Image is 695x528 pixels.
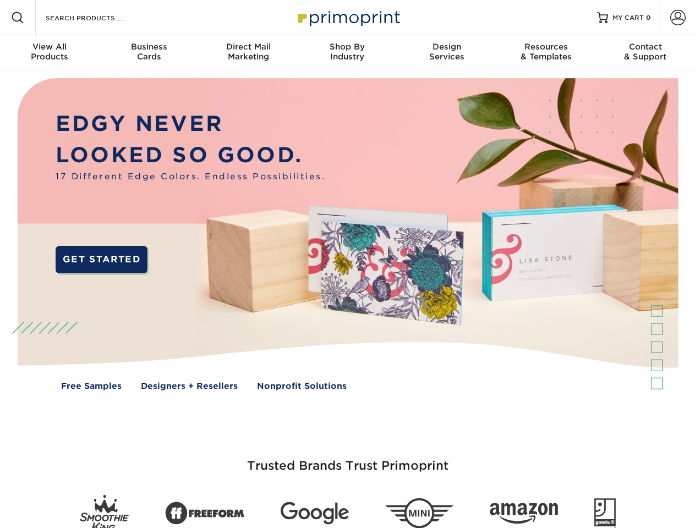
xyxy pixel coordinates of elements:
div: & Support [596,42,695,62]
input: SEARCH PRODUCTS..... [45,11,152,24]
a: GET STARTED [56,246,147,273]
span: Shop By [298,42,397,52]
div: & Templates [496,42,595,62]
span: 17 Different Edge Colors. Endless Possibilities. [56,170,325,183]
div: Services [397,42,496,62]
span: 0 [646,14,651,21]
img: Amazon [490,503,558,524]
a: BusinessCards [99,35,198,70]
p: EDGY NEVER [56,108,325,140]
img: Goodwill [594,498,616,528]
a: Resources& Templates [496,35,595,70]
div: Cards [99,42,198,62]
a: Shop ByIndustry [298,35,397,70]
img: Google [281,502,349,525]
a: Designers + Resellers [141,380,238,393]
div: Marketing [199,42,298,62]
span: Resources [496,42,595,52]
span: Direct Mail [199,42,298,52]
a: DesignServices [397,35,496,70]
span: Design [397,42,496,52]
img: Primoprint [293,5,403,29]
span: MY CART [612,13,644,23]
h3: Trusted Brands Trust Primoprint [26,432,670,486]
a: Contact& Support [596,35,695,70]
span: Contact [596,42,695,52]
p: LOOKED SO GOOD. [56,140,325,171]
div: Industry [298,42,397,62]
a: Free Samples [61,380,122,393]
a: Nonprofit Solutions [257,380,347,393]
span: Business [99,42,198,52]
a: Direct MailMarketing [199,35,298,70]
